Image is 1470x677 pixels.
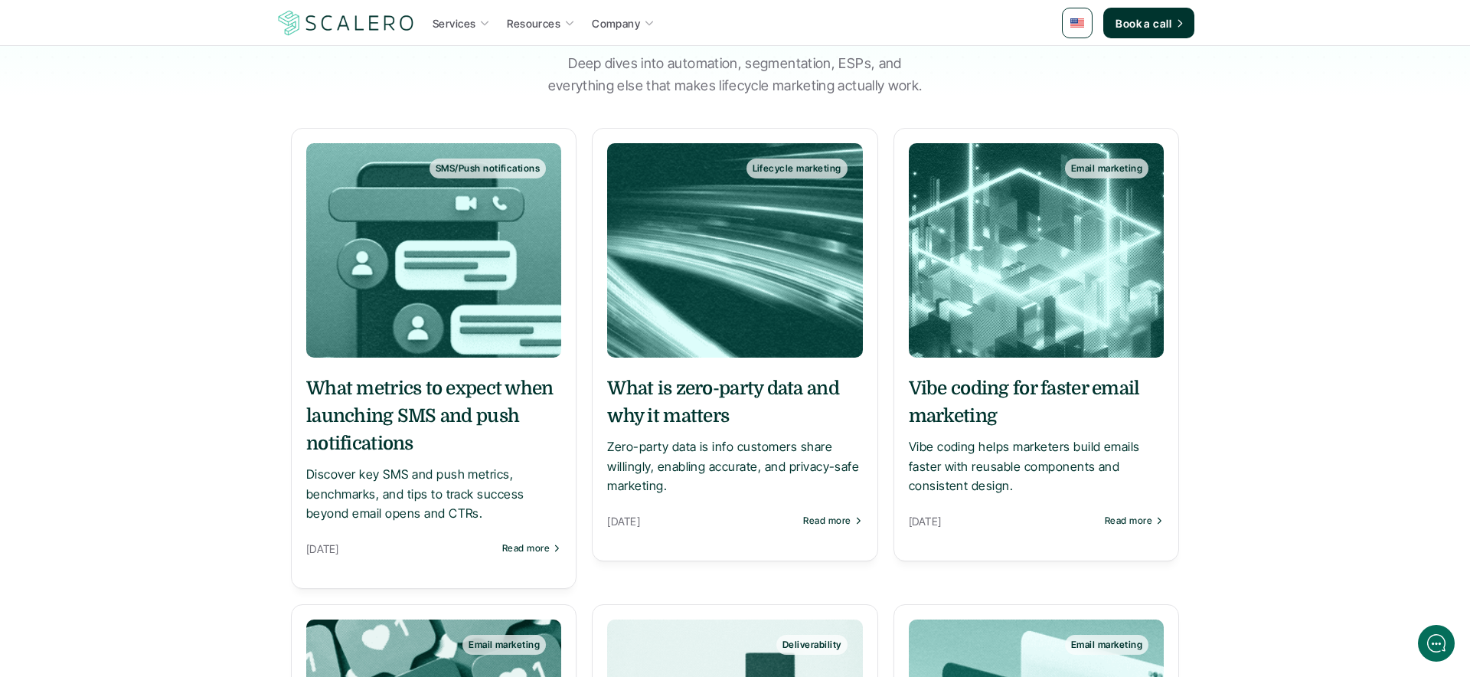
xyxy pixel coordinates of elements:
[607,512,795,531] p: [DATE]
[436,163,541,174] p: SMS/Push notifications
[803,515,851,526] p: Read more
[99,109,184,121] span: New conversation
[1105,515,1164,526] a: Read more
[909,512,1097,531] p: [DATE]
[909,374,1164,430] h5: Vibe coding for faster email marketing
[592,15,640,31] p: Company
[607,437,862,496] p: Zero-party data is info customers share willingly, enabling accurate, and privacy-safe marketing.
[276,9,416,37] a: Scalero company logo
[433,15,475,31] p: Services
[1116,15,1171,31] p: Book a call
[1105,515,1152,526] p: Read more
[607,374,862,430] h5: What is zero-party data and why it matters
[909,374,1164,496] a: Vibe coding for faster email marketingVibe coding helps marketers build emails faster with reusab...
[782,639,841,650] p: Deliverability
[909,437,1164,496] p: Vibe coding helps marketers build emails faster with reusable components and consistent design.
[306,465,561,524] p: Discover key SMS and push metrics, benchmarks, and tips to track success beyond email opens and C...
[753,163,841,174] p: Lifecycle marketing
[469,639,540,650] p: Email marketing
[306,143,561,358] a: SMS/Push notifications
[306,374,561,524] a: What metrics to expect when launching SMS and push notificationsDiscover key SMS and push metrics...
[1103,8,1194,38] a: Book a call
[507,15,560,31] p: Resources
[128,535,194,545] span: We run on Gist
[502,543,561,554] a: Read more
[909,143,1164,358] a: Email marketing
[502,543,550,554] p: Read more
[803,515,862,526] a: Read more
[12,99,294,131] button: New conversation
[276,8,416,38] img: Scalero company logo
[306,374,561,457] h5: What metrics to expect when launching SMS and push notifications
[607,374,862,496] a: What is zero-party data and why it mattersZero-party data is info customers share willingly, enab...
[306,539,495,558] p: [DATE]
[544,53,926,97] p: Deep dives into automation, segmentation, ESPs, and everything else that makes lifecycle marketin...
[1071,163,1142,174] p: Email marketing
[1071,639,1142,650] p: Email marketing
[1418,625,1455,662] iframe: gist-messenger-bubble-iframe
[607,143,862,358] a: Lifecycle marketing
